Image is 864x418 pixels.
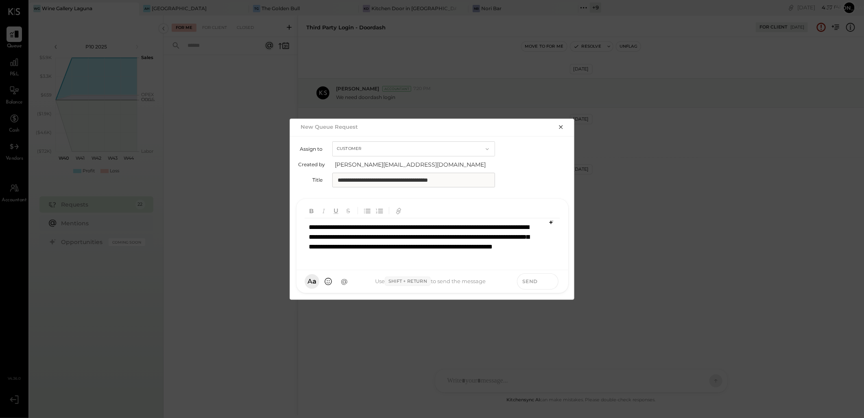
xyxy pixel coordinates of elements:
[298,146,323,152] label: Assign to
[298,161,325,167] label: Created by
[335,161,497,169] span: [PERSON_NAME][EMAIL_ADDRESS][DOMAIN_NAME]
[352,277,509,286] div: Use to send the message
[301,123,358,130] h2: New Queue Request
[319,205,329,216] button: Italic
[298,177,323,183] label: Title
[522,278,538,285] span: Send
[385,277,431,286] span: Shift + Return
[312,277,316,286] span: a
[362,205,373,216] button: Unordered List
[332,141,495,156] button: Customer
[337,274,352,289] button: @
[341,277,348,286] span: @
[343,205,353,216] button: Strikethrough
[306,205,317,216] button: Bold
[305,274,319,289] button: Aa
[331,205,341,216] button: Underline
[374,205,385,216] button: Ordered List
[393,205,404,216] button: Add URL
